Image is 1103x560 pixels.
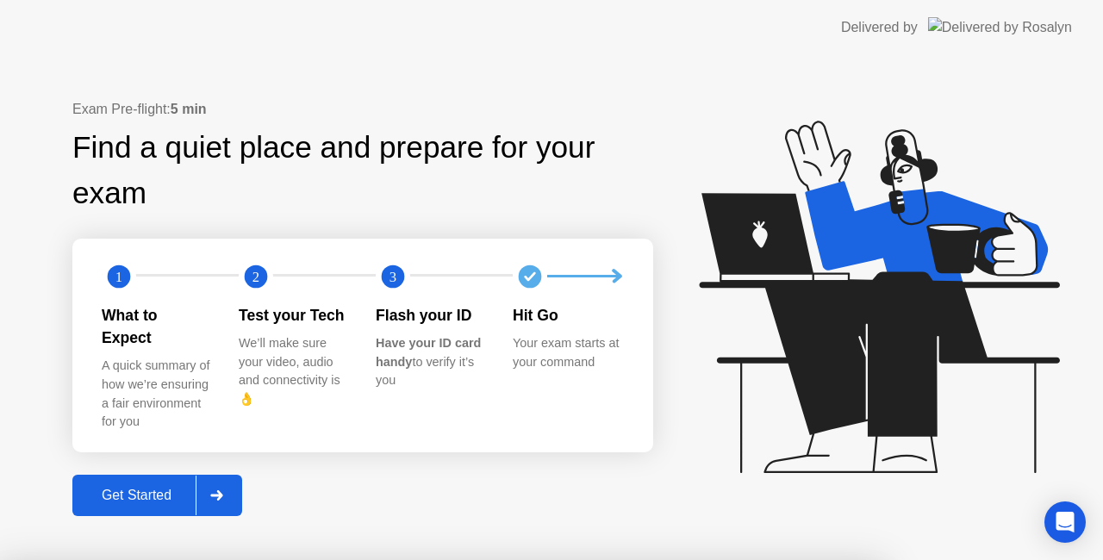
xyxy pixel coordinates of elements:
text: 1 [115,268,122,284]
div: What to Expect [102,304,211,350]
b: Have your ID card handy [376,336,481,369]
div: A quick summary of how we’re ensuring a fair environment for you [102,357,211,431]
text: 2 [252,268,259,284]
div: Delivered by [841,17,918,38]
img: Delivered by Rosalyn [928,17,1072,37]
div: Hit Go [513,304,622,327]
div: We’ll make sure your video, audio and connectivity is 👌 [239,334,348,408]
div: to verify it’s you [376,334,485,390]
div: Find a quiet place and prepare for your exam [72,125,653,216]
div: Get Started [78,488,196,503]
div: Open Intercom Messenger [1044,501,1086,543]
div: Your exam starts at your command [513,334,622,371]
div: Flash your ID [376,304,485,327]
div: Exam Pre-flight: [72,99,653,120]
div: Test your Tech [239,304,348,327]
text: 3 [389,268,396,284]
b: 5 min [171,102,207,116]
